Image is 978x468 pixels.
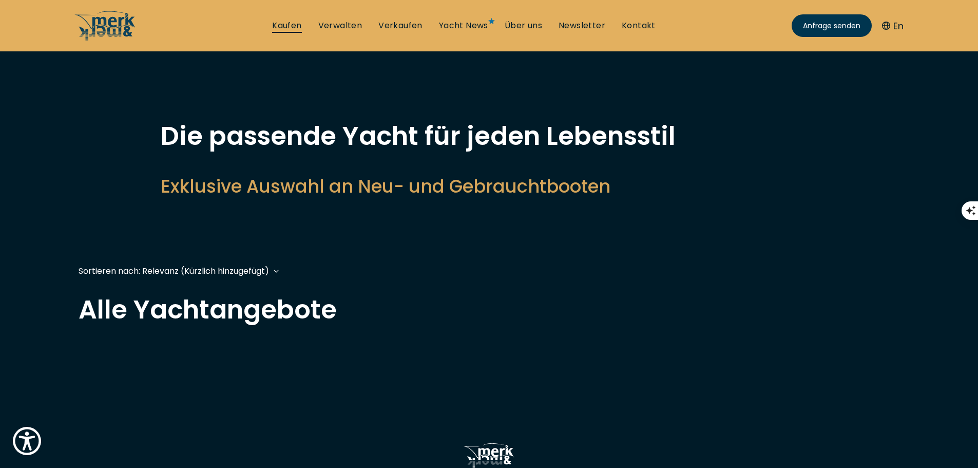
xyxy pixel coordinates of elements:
a: Yacht News [439,20,488,31]
span: Anfrage senden [803,21,860,31]
a: Verkaufen [378,20,423,31]
h2: Alle Yachtangebote [79,297,900,323]
a: Anfrage senden [792,14,872,37]
a: Kaufen [272,20,301,31]
a: Kontakt [622,20,656,31]
h1: Die passende Yacht für jeden Lebensstil [161,123,818,149]
a: Über uns [505,20,542,31]
div: Sortieren nach: Relevanz (Kürzlich hinzugefügt) [79,265,269,277]
button: En [882,19,904,33]
h2: Exklusive Auswahl an Neu- und Gebrauchtbooten [161,174,818,199]
a: Newsletter [559,20,605,31]
a: Verwalten [318,20,362,31]
button: Show Accessibility Preferences [10,424,44,458]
